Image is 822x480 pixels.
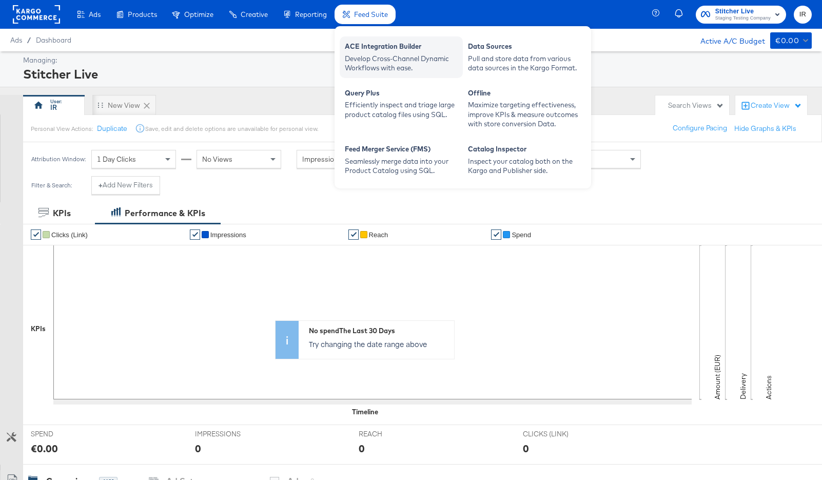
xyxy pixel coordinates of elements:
[354,10,388,18] span: Feed Suite
[523,441,529,456] div: 0
[23,55,809,65] div: Managing:
[22,36,36,44] span: /
[734,124,796,133] button: Hide Graphs & KPIs
[145,125,318,133] div: Save, edit and delete options are unavailable for personal view.
[91,176,160,195] button: +Add New Filters
[190,229,200,240] a: ✔
[202,155,232,164] span: No Views
[210,231,246,239] span: Impressions
[195,429,272,439] span: IMPRESSIONS
[23,65,809,83] div: Stitcher Live
[99,180,103,190] strong: +
[359,441,365,456] div: 0
[309,326,449,336] div: No spend The Last 30 Days
[751,101,802,111] div: Create View
[31,441,58,456] div: €0.00
[715,14,771,23] span: Staging Testing Company
[108,101,140,110] div: New View
[715,6,771,17] span: Stitcher Live
[523,429,600,439] span: CLICKS (LINK)
[89,10,101,18] span: Ads
[10,36,22,44] span: Ads
[770,32,812,49] button: €0.00
[295,10,327,18] span: Reporting
[184,10,213,18] span: Optimize
[512,231,531,239] span: Spend
[31,125,93,133] div: Personal View Actions:
[359,429,436,439] span: REACH
[798,9,808,21] span: IR
[794,6,812,24] button: IR
[97,124,127,133] button: Duplicate
[241,10,268,18] span: Creative
[125,207,205,219] div: Performance & KPIs
[31,229,41,240] a: ✔
[775,34,799,47] div: €0.00
[696,6,786,24] button: Stitcher LiveStaging Testing Company
[31,182,72,189] div: Filter & Search:
[195,441,201,456] div: 0
[302,155,338,164] span: Impression
[348,229,359,240] a: ✔
[51,231,88,239] span: Clicks (Link)
[309,339,449,349] p: Try changing the date range above
[36,36,71,44] a: Dashboard
[97,102,103,108] div: Drag to reorder tab
[369,231,388,239] span: Reach
[31,156,86,163] div: Attribution Window:
[690,32,765,48] div: Active A/C Budget
[53,207,71,219] div: KPIs
[31,429,108,439] span: SPEND
[491,229,501,240] a: ✔
[668,101,724,110] div: Search Views
[666,119,734,138] button: Configure Pacing
[97,155,136,164] span: 1 Day Clicks
[50,103,57,112] div: IR
[128,10,157,18] span: Products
